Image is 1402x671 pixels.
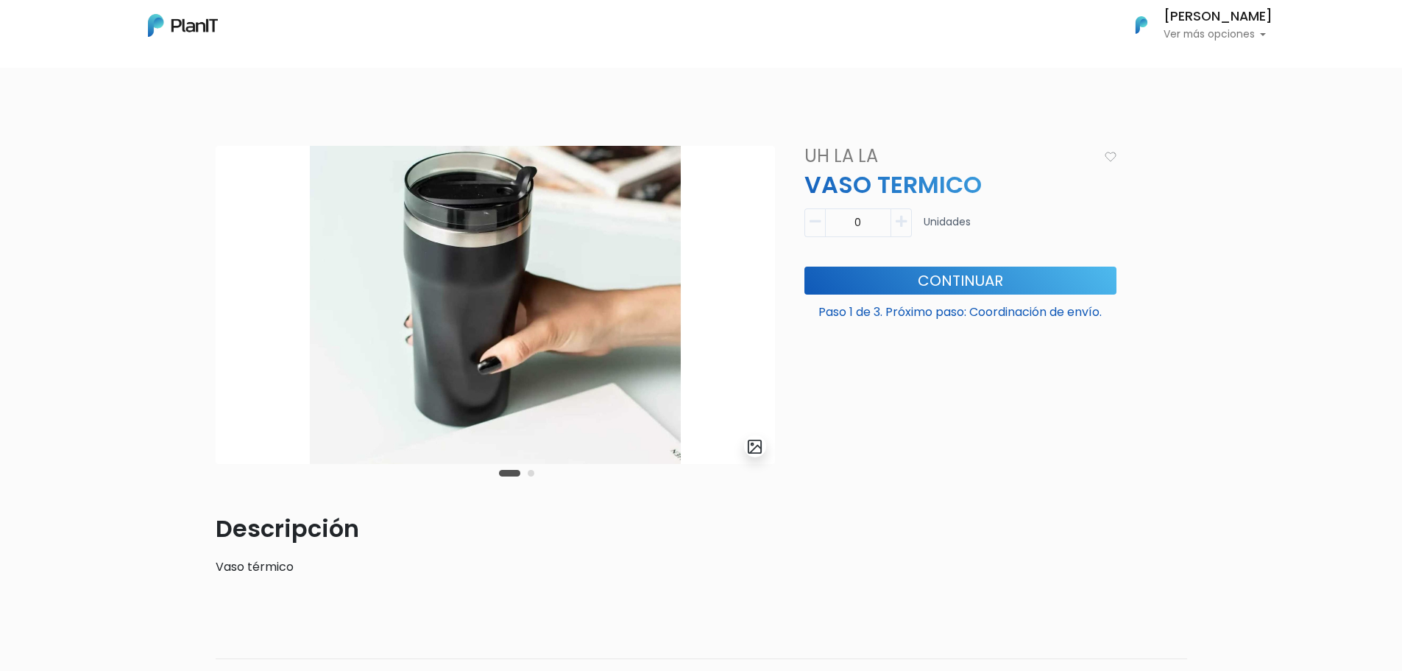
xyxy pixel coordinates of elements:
div: Carousel Pagination [495,464,538,482]
img: gallery-light [746,438,763,455]
img: heart_icon [1105,152,1116,162]
p: Vaso térmico [216,558,775,576]
p: Paso 1 de 3. Próximo paso: Coordinación de envío. [804,298,1116,321]
button: Continuar [804,267,1116,295]
h4: Uh La La [796,146,1098,167]
button: Carousel Page 2 [528,470,534,477]
img: WhatsApp_Image_2023-04-20_at_11.36.09.jpg [216,146,775,464]
p: Ver más opciones [1164,29,1272,40]
p: Unidades [924,214,971,243]
p: VASO TERMICO [796,167,1125,203]
img: PlanIt Logo [148,14,218,37]
img: PlanIt Logo [1125,9,1158,41]
h6: [PERSON_NAME] [1164,10,1272,24]
p: Descripción [216,511,775,547]
button: PlanIt Logo [PERSON_NAME] Ver más opciones [1116,6,1272,44]
button: Carousel Page 1 (Current Slide) [499,470,520,477]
